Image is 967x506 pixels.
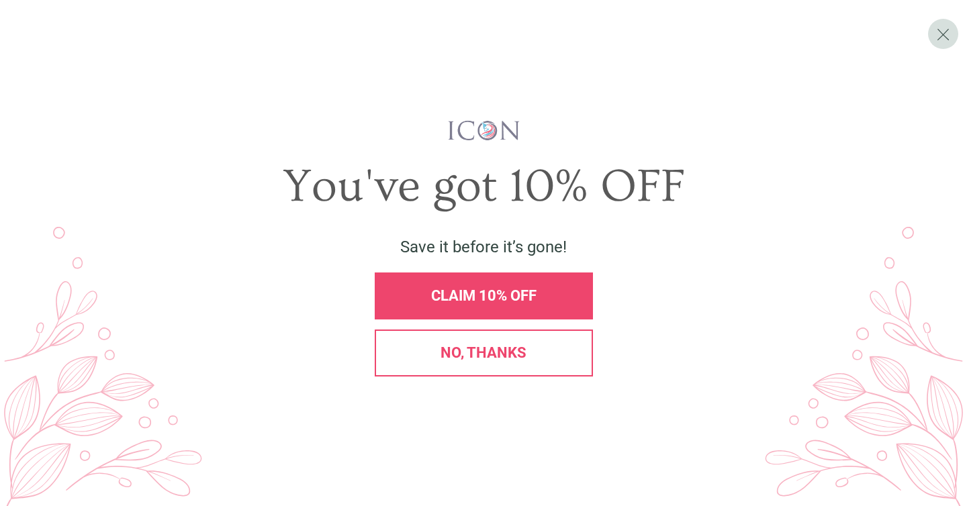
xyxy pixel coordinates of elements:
[446,119,522,142] img: iconwallstickersl_1754656298800.png
[431,287,537,304] span: CLAIM 10% OFF
[936,24,950,44] span: X
[400,238,567,256] span: Save it before it’s gone!
[441,344,526,361] span: No, thanks
[283,160,685,213] span: You've got 10% OFF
